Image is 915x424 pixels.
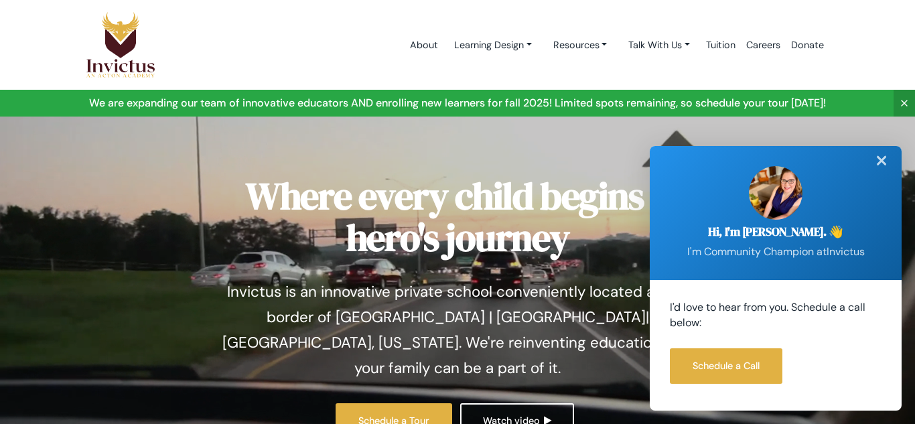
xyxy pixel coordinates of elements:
img: Logo [86,11,155,78]
a: Tuition [701,17,741,74]
img: sarah.jpg [749,166,802,220]
p: I'd love to hear from you. Schedule a call below: [670,300,882,331]
a: About [405,17,443,74]
a: Careers [741,17,786,74]
div: ✕ [868,146,895,175]
a: Donate [786,17,829,74]
p: Invictus is an innovative private school conveniently located at the border of [GEOGRAPHIC_DATA] ... [213,279,702,381]
h2: Hi, I'm [PERSON_NAME]. 👋 [670,225,882,239]
span: Invictus [827,244,865,259]
a: Learning Design [443,33,543,58]
p: I'm Community Champion at [670,244,882,260]
a: Talk With Us [618,33,701,58]
a: Resources [543,33,618,58]
a: Schedule a Call [670,348,782,384]
h1: Where every child begins a hero's journey [213,175,702,258]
